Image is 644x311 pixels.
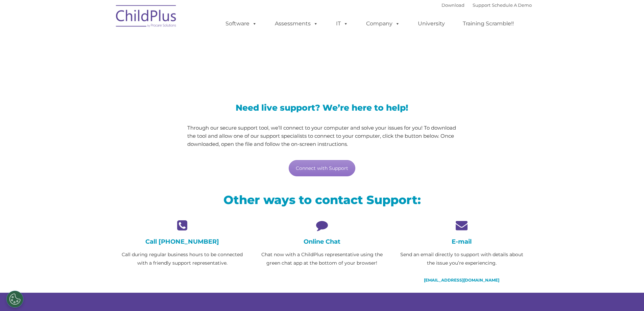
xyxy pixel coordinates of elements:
h2: Other ways to contact Support: [118,192,527,207]
h4: Online Chat [257,238,387,245]
p: Call during regular business hours to be connected with a friendly support representative. [118,250,247,267]
a: Download [442,2,464,8]
span: LiveSupport with SplashTop [118,46,371,66]
a: Support [473,2,491,8]
font: | [442,2,532,8]
a: IT [329,17,355,30]
p: Send an email directly to support with details about the issue you’re experiencing. [397,250,526,267]
a: University [411,17,452,30]
h4: Call [PHONE_NUMBER] [118,238,247,245]
a: Connect with Support [289,160,355,176]
a: Company [359,17,407,30]
a: [EMAIL_ADDRESS][DOMAIN_NAME] [424,277,499,283]
a: Schedule A Demo [492,2,532,8]
a: Assessments [268,17,325,30]
h4: E-mail [397,238,526,245]
p: Through our secure support tool, we’ll connect to your computer and solve your issues for you! To... [187,124,457,148]
a: Training Scramble!! [456,17,521,30]
p: Chat now with a ChildPlus representative using the green chat app at the bottom of your browser! [257,250,387,267]
img: ChildPlus by Procare Solutions [113,0,180,34]
button: Cookies Settings [6,291,23,308]
h3: Need live support? We’re here to help! [187,104,457,112]
a: Software [219,17,264,30]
